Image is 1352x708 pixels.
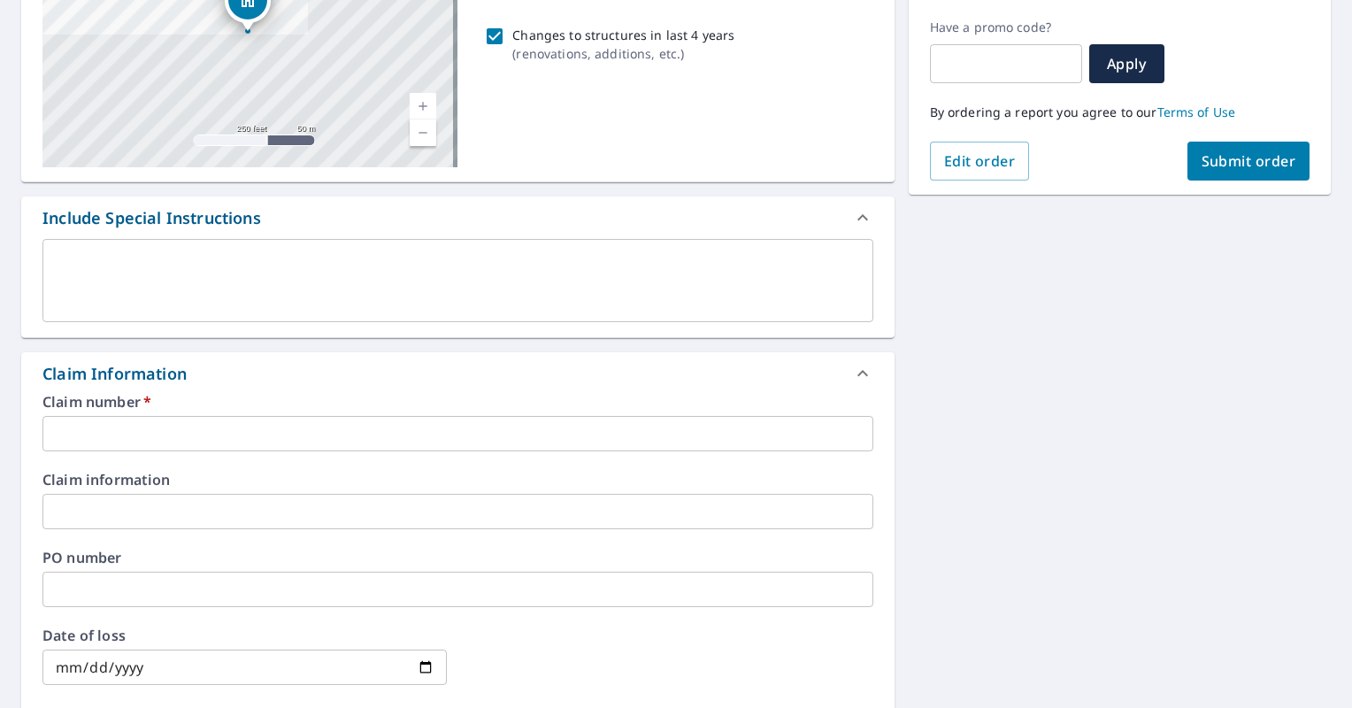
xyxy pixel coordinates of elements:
[21,196,895,239] div: Include Special Instructions
[42,473,873,487] label: Claim information
[42,628,447,643] label: Date of loss
[42,395,873,409] label: Claim number
[410,93,436,119] a: Current Level 17, Zoom In
[930,19,1082,35] label: Have a promo code?
[42,550,873,565] label: PO number
[1187,142,1310,181] button: Submit order
[42,206,261,230] div: Include Special Instructions
[410,119,436,146] a: Current Level 17, Zoom Out
[512,26,734,44] p: Changes to structures in last 4 years
[1103,54,1150,73] span: Apply
[512,44,734,63] p: ( renovations, additions, etc. )
[1202,151,1296,171] span: Submit order
[930,104,1310,120] p: By ordering a report you agree to our
[21,352,895,395] div: Claim Information
[1157,104,1236,120] a: Terms of Use
[930,142,1030,181] button: Edit order
[1089,44,1164,83] button: Apply
[944,151,1016,171] span: Edit order
[42,362,187,386] div: Claim Information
